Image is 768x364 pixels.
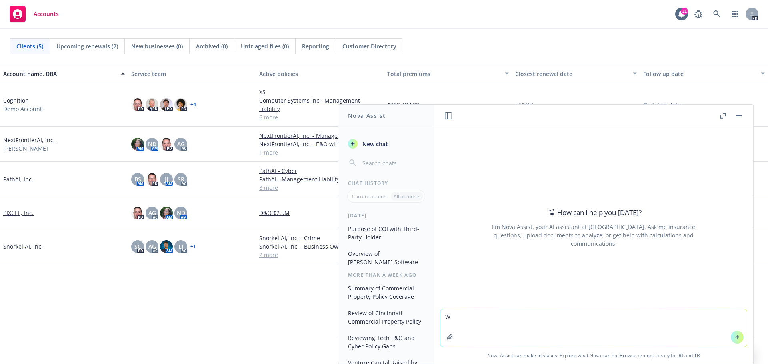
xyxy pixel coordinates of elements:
[3,70,116,78] div: Account name, DBA
[3,144,48,153] span: [PERSON_NAME]
[128,64,256,83] button: Service team
[259,183,381,192] a: 8 more
[177,140,185,148] span: AG
[196,42,228,50] span: Archived (0)
[190,244,196,249] a: + 1
[259,113,381,121] a: 6 more
[56,42,118,50] span: Upcoming renewals (2)
[134,242,141,251] span: SC
[678,352,683,359] a: BI
[352,193,388,200] p: Current account
[394,193,420,200] p: All accounts
[643,70,756,78] div: Follow up date
[146,98,158,111] img: photo
[338,272,434,278] div: More than a week ago
[131,98,144,111] img: photo
[148,140,156,148] span: ND
[259,242,381,251] a: Snorkel AI, Inc. - Business Owners
[177,209,185,217] span: ND
[3,136,55,144] a: NextFrontierAI, Inc.
[515,70,628,78] div: Closest renewal date
[387,101,419,109] span: $392,487.00
[651,101,681,109] span: Select date
[259,209,381,217] a: D&O $2.5M
[512,64,640,83] button: Closest renewal date
[342,42,396,50] span: Customer Directory
[546,207,642,218] div: How can I help you [DATE]?
[160,240,173,253] img: photo
[302,42,329,50] span: Reporting
[3,175,33,183] a: PathAI, Inc.
[259,131,381,140] a: NextFrontierAI, Inc. - Management Liability
[361,140,388,148] span: New chat
[681,8,688,15] div: 31
[259,234,381,242] a: Snorkel AI, Inc. - Crime
[345,137,428,151] button: New chat
[690,6,706,22] a: Report a Bug
[259,70,381,78] div: Active policies
[190,102,196,107] a: + 4
[146,173,158,186] img: photo
[174,98,187,111] img: photo
[259,140,381,148] a: NextFrontierAI, Inc. - E&O with Cyber
[34,11,59,17] span: Accounts
[131,207,144,219] img: photo
[338,180,434,187] div: Chat History
[694,352,700,359] a: TR
[259,96,381,113] a: Computer Systems Inc - Management Liability
[3,209,34,217] a: PIXCEL, Inc.
[3,105,42,113] span: Demo Account
[345,282,428,303] button: Summary of Commercial Property Policy Coverage
[256,64,384,83] button: Active policies
[148,242,156,251] span: AG
[345,222,428,244] button: Purpose of COI with Third-Party Holder
[3,96,29,105] a: Cognition
[160,207,173,219] img: photo
[259,88,381,96] a: XS
[165,175,168,183] span: JJ
[338,212,434,219] div: [DATE]
[481,223,706,248] div: I'm Nova Assist, your AI assistant at [GEOGRAPHIC_DATA]. Ask me insurance questions, upload docum...
[241,42,289,50] span: Untriaged files (0)
[178,242,183,251] span: LI
[3,242,43,251] a: Snorkel AI, Inc.
[259,175,381,183] a: PathAI - Management Liability
[131,42,183,50] span: New businesses (0)
[348,111,386,120] h1: Nova Assist
[440,309,747,347] textarea: W
[16,42,43,50] span: Clients (5)
[437,347,750,364] span: Nova Assist can make mistakes. Explore what Nova can do: Browse prompt library for and
[361,157,424,169] input: Search chats
[387,70,500,78] div: Total premiums
[160,138,173,151] img: photo
[160,98,173,111] img: photo
[345,331,428,353] button: Reviewing Tech E&O and Cyber Policy Gaps
[259,167,381,175] a: PathAI - Cyber
[345,306,428,328] button: Review of Cincinnati Commercial Property Policy
[134,175,141,183] span: BS
[131,70,253,78] div: Service team
[515,101,533,109] span: [DATE]
[131,138,144,151] img: photo
[6,3,62,25] a: Accounts
[384,64,512,83] button: Total premiums
[178,175,184,183] span: SR
[259,148,381,157] a: 1 more
[727,6,743,22] a: Switch app
[709,6,725,22] a: Search
[640,64,768,83] button: Follow up date
[148,209,156,217] span: AG
[345,247,428,269] button: Overview of [PERSON_NAME] Software
[259,251,381,259] a: 2 more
